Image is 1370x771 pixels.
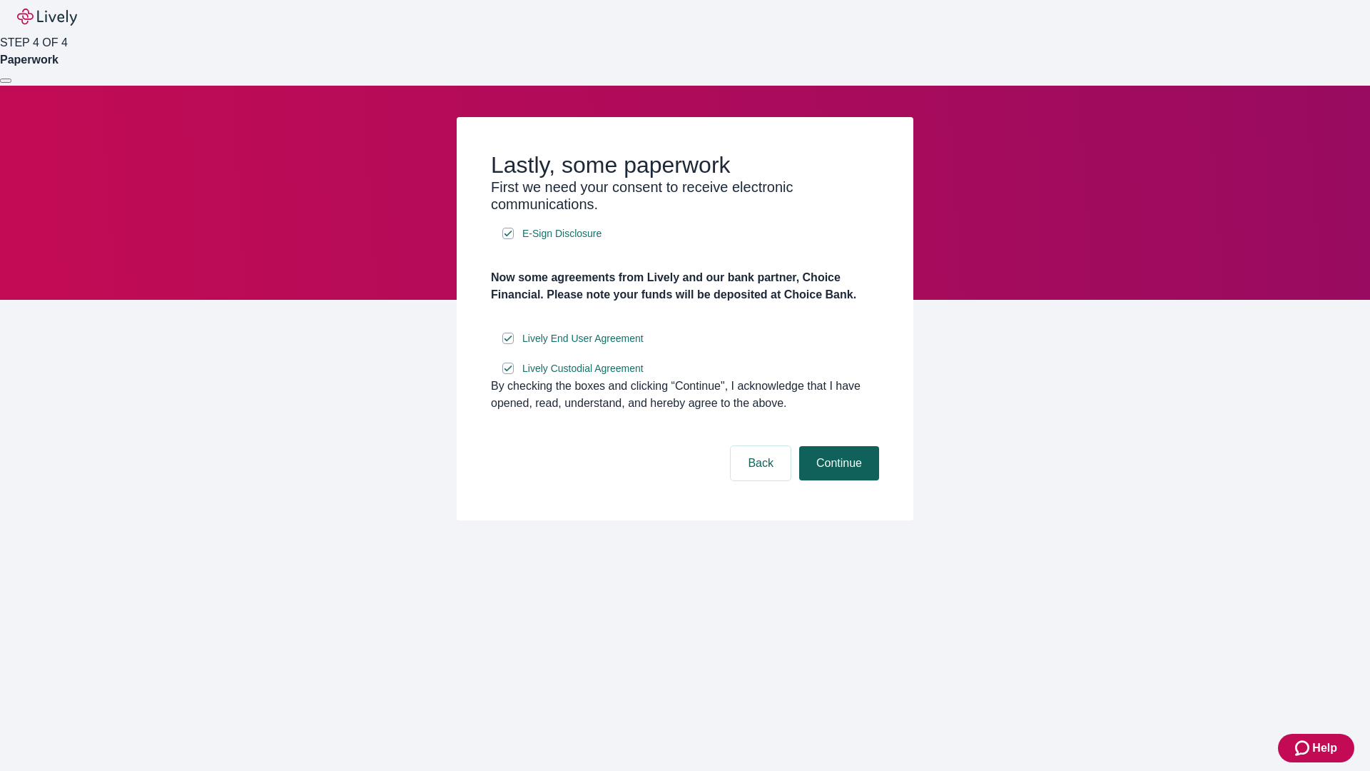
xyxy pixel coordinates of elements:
h2: Lastly, some paperwork [491,151,879,178]
a: e-sign disclosure document [519,225,604,243]
h4: Now some agreements from Lively and our bank partner, Choice Financial. Please note your funds wi... [491,269,879,303]
button: Zendesk support iconHelp [1278,734,1354,762]
span: Lively End User Agreement [522,331,644,346]
span: Lively Custodial Agreement [522,361,644,376]
a: e-sign disclosure document [519,330,646,348]
svg: Zendesk support icon [1295,740,1312,757]
button: Back [731,446,791,480]
img: Lively [17,9,77,26]
span: Help [1312,740,1337,757]
h3: First we need your consent to receive electronic communications. [491,178,879,213]
span: E-Sign Disclosure [522,226,602,241]
a: e-sign disclosure document [519,360,646,378]
div: By checking the boxes and clicking “Continue", I acknowledge that I have opened, read, understand... [491,378,879,412]
button: Continue [799,446,879,480]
